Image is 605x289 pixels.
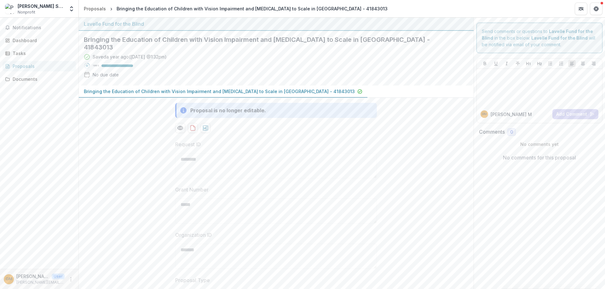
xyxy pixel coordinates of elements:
[13,37,71,44] div: Dashboard
[190,107,266,114] div: Proposal is no longer editable.
[67,275,75,283] button: More
[188,123,198,133] button: download-proposal
[510,130,513,135] span: 0
[175,141,201,148] p: Request ID
[568,60,576,67] button: Align Left
[13,25,73,31] span: Notifications
[3,61,76,71] a: Proposals
[93,53,167,60] div: Saved a year ago ( [DATE] @ 1:32pm )
[13,50,71,57] div: Tasks
[6,277,12,281] div: Genevieve Meadows
[117,5,388,12] div: Bringing the Education of Children with Vision Impairment and [MEDICAL_DATA] to Scale in [GEOGRAP...
[575,3,587,15] button: Partners
[492,60,500,67] button: Underline
[557,60,565,67] button: Ordered List
[16,280,65,285] p: [PERSON_NAME][EMAIL_ADDRESS][PERSON_NAME][PERSON_NAME][DOMAIN_NAME]
[479,141,600,147] p: No comments yet
[536,60,543,67] button: Heading 2
[552,109,598,119] button: Add Comment
[479,129,505,135] h2: Comments
[3,48,76,58] a: Tasks
[503,154,576,161] p: No comments for this proposal
[476,23,603,53] div: Send comments or questions to in the box below. will be notified via email of your comment.
[175,123,185,133] button: Preview 3a42789d-4159-42df-8e53-4158f074b91e-0.pdf
[67,3,76,15] button: Open entity switcher
[81,4,390,13] nav: breadcrumb
[481,60,489,67] button: Bold
[482,113,487,116] div: Genevieve Meadows
[18,9,35,15] span: Nonprofit
[18,3,65,9] div: [PERSON_NAME] School for the Blind
[16,273,49,280] p: [PERSON_NAME]
[590,60,597,67] button: Align Right
[84,88,355,95] p: Bringing the Education of Children with Vision Impairment and [MEDICAL_DATA] to Scale in [GEOGRAP...
[81,4,108,13] a: Proposals
[3,23,76,33] button: Notifications
[3,35,76,46] a: Dashboard
[590,3,602,15] button: Get Help
[175,276,210,284] p: Proposal Type
[514,60,521,67] button: Strike
[525,60,532,67] button: Heading 1
[546,60,554,67] button: Bullet List
[84,36,458,51] h2: Bringing the Education of Children with Vision Impairment and [MEDICAL_DATA] to Scale in [GEOGRAP...
[579,60,587,67] button: Align Center
[52,274,65,279] p: User
[491,111,532,118] p: [PERSON_NAME] M
[3,74,76,84] a: Documents
[93,64,99,68] p: 100 %
[84,5,106,12] div: Proposals
[13,63,71,69] div: Proposals
[175,231,212,239] p: Organization ID
[503,60,510,67] button: Italicize
[200,123,210,133] button: download-proposal
[13,76,71,82] div: Documents
[84,20,469,28] div: Lavelle Fund for the Blind
[5,4,15,14] img: Perkins School for the Blind
[531,35,588,41] strong: Lavelle Fund for the Blind
[93,71,119,78] div: No due date
[175,186,209,193] p: Grant Number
